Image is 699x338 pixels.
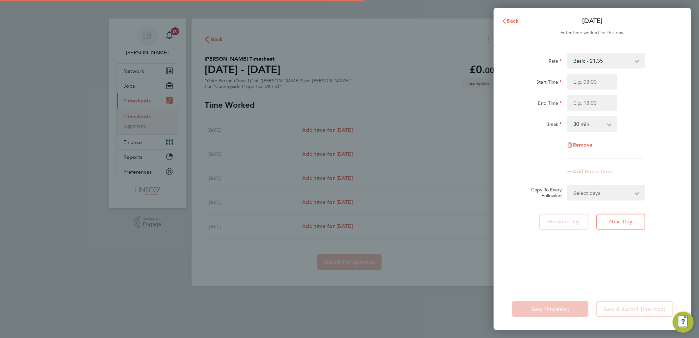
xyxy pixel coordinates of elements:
[507,18,519,24] span: Back
[495,14,526,28] button: Back
[582,16,603,26] p: [DATE]
[549,58,562,66] label: Rate
[573,142,593,148] span: Remove
[494,29,691,37] div: Enter time worked for this day.
[546,121,562,129] label: Break
[567,142,593,148] button: Remove
[567,74,617,90] input: E.g. 08:00
[526,187,562,199] label: Copy To Every Following
[536,79,562,87] label: Start Time
[567,95,617,111] input: E.g. 18:00
[538,100,562,108] label: End Time
[673,312,694,333] button: Engage Resource Center
[609,218,632,225] span: Next Day
[596,214,645,230] button: Next Day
